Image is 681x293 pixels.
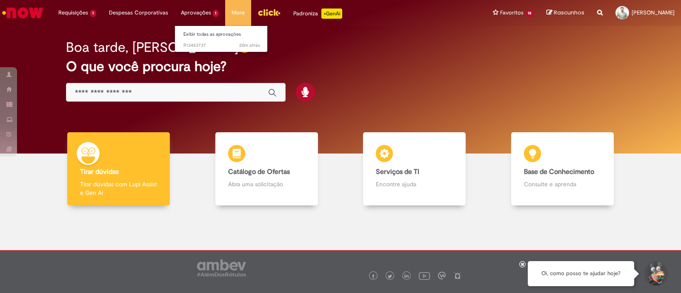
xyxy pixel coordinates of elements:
[193,132,341,206] a: Catálogo de Ofertas Abra uma solicitação
[228,168,290,176] b: Catálogo de Ofertas
[419,270,430,281] img: logo_footer_youtube.png
[376,180,453,188] p: Encontre ajuda
[239,42,260,48] span: 20m atrás
[90,10,96,17] span: 1
[388,274,392,279] img: logo_footer_twitter.png
[293,9,342,19] div: Padroniza
[643,261,668,287] button: Iniciar Conversa de Suporte
[321,9,342,19] p: +GenAi
[213,10,219,17] span: 1
[1,4,45,21] img: ServiceNow
[80,168,119,176] b: Tirar dúvidas
[340,132,489,206] a: Serviços de TI Encontre ajuda
[228,180,305,188] p: Abra uma solicitação
[181,9,211,17] span: Aprovações
[547,9,584,17] a: Rascunhos
[554,9,584,17] span: Rascunhos
[524,168,594,176] b: Base de Conhecimento
[438,272,446,279] img: logo_footer_workplace.png
[528,261,634,286] div: Oi, como posso te ajudar hoje?
[258,6,280,19] img: click_logo_yellow_360x200.png
[183,42,260,49] span: R13453737
[109,9,168,17] span: Despesas Corporativas
[45,132,193,206] a: Tirar dúvidas Tirar dúvidas com Lupi Assist e Gen Ai
[175,30,269,39] a: Exibir todas as aprovações
[500,9,524,17] span: Favoritos
[371,274,375,279] img: logo_footer_facebook.png
[80,180,157,197] p: Tirar dúvidas com Lupi Assist e Gen Ai
[58,9,88,17] span: Requisições
[175,41,269,50] a: Aberto R13453737 :
[525,10,534,17] span: 14
[489,132,637,206] a: Base de Conhecimento Consulte e aprenda
[632,9,675,16] span: [PERSON_NAME]
[197,259,246,276] img: logo_footer_ambev_rotulo_gray.png
[232,9,245,17] span: More
[239,42,260,48] time: 27/08/2025 16:54:05
[66,59,615,74] h2: O que você procura hoje?
[404,274,409,279] img: logo_footer_linkedin.png
[175,26,268,52] ul: Aprovações
[454,272,461,279] img: logo_footer_naosei.png
[376,168,419,176] b: Serviços de TI
[66,40,238,55] h2: Boa tarde, [PERSON_NAME]
[524,180,601,188] p: Consulte e aprenda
